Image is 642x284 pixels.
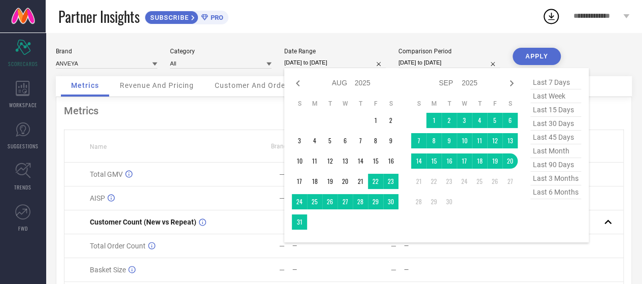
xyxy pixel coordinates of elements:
td: Mon Sep 22 2025 [426,174,442,189]
td: Fri Sep 12 2025 [487,133,502,148]
td: Mon Aug 04 2025 [307,133,322,148]
div: — [391,242,396,250]
span: last month [530,144,581,158]
span: last 90 days [530,158,581,172]
input: Select comparison period [398,57,500,68]
td: Wed Aug 27 2025 [337,194,353,209]
th: Saturday [502,100,518,108]
td: Tue Sep 30 2025 [442,194,457,209]
td: Sun Sep 07 2025 [411,133,426,148]
td: Fri Aug 08 2025 [368,133,383,148]
th: Thursday [472,100,487,108]
div: — [292,242,344,249]
td: Tue Aug 05 2025 [322,133,337,148]
div: — [391,266,396,274]
div: — [404,242,455,249]
span: TRENDS [14,183,31,191]
th: Saturday [383,100,398,108]
td: Tue Sep 16 2025 [442,153,457,169]
div: Open download list [542,7,560,25]
td: Sun Sep 14 2025 [411,153,426,169]
div: Brand [56,48,157,55]
td: Tue Aug 12 2025 [322,153,337,169]
th: Friday [368,100,383,108]
td: Mon Sep 01 2025 [426,113,442,128]
th: Wednesday [337,100,353,108]
span: Metrics [71,81,99,89]
span: Revenue And Pricing [120,81,194,89]
span: Total Order Count [90,242,146,250]
td: Wed Sep 17 2025 [457,153,472,169]
td: Sun Sep 28 2025 [411,194,426,209]
th: Thursday [353,100,368,108]
td: Fri Sep 26 2025 [487,174,502,189]
span: Customer Count (New vs Repeat) [90,218,196,226]
td: Fri Aug 22 2025 [368,174,383,189]
div: — [292,266,344,273]
button: APPLY [513,48,561,65]
td: Tue Sep 09 2025 [442,133,457,148]
td: Sat Aug 30 2025 [383,194,398,209]
span: last 3 months [530,172,581,185]
td: Thu Aug 14 2025 [353,153,368,169]
span: SCORECARDS [8,60,38,68]
span: Total GMV [90,170,123,178]
div: — [279,242,285,250]
td: Tue Aug 19 2025 [322,174,337,189]
th: Sunday [292,100,307,108]
td: Fri Aug 29 2025 [368,194,383,209]
td: Fri Aug 15 2025 [368,153,383,169]
td: Thu Sep 11 2025 [472,133,487,148]
td: Sat Aug 16 2025 [383,153,398,169]
td: Thu Aug 07 2025 [353,133,368,148]
td: Sat Aug 23 2025 [383,174,398,189]
td: Tue Sep 23 2025 [442,174,457,189]
div: — [279,194,285,202]
span: Brand Value [271,143,305,150]
span: last 6 months [530,185,581,199]
th: Wednesday [457,100,472,108]
td: Mon Aug 11 2025 [307,153,322,169]
td: Thu Aug 28 2025 [353,194,368,209]
th: Sunday [411,100,426,108]
span: FWD [18,225,28,232]
td: Wed Sep 03 2025 [457,113,472,128]
span: Customer And Orders [215,81,292,89]
td: Wed Aug 20 2025 [337,174,353,189]
td: Wed Aug 06 2025 [337,133,353,148]
td: Sun Aug 10 2025 [292,153,307,169]
span: Basket Size [90,266,126,274]
span: AISP [90,194,105,202]
div: Date Range [284,48,386,55]
td: Tue Aug 26 2025 [322,194,337,209]
td: Sat Sep 20 2025 [502,153,518,169]
td: Tue Sep 02 2025 [442,113,457,128]
div: Metrics [64,105,624,117]
span: SUBSCRIBE [145,14,191,21]
td: Thu Sep 04 2025 [472,113,487,128]
div: — [404,266,455,273]
td: Sun Sep 21 2025 [411,174,426,189]
span: last 30 days [530,117,581,131]
td: Mon Aug 25 2025 [307,194,322,209]
div: Previous month [292,77,304,89]
a: SUBSCRIBEPRO [145,8,228,24]
th: Friday [487,100,502,108]
input: Select date range [284,57,386,68]
span: Name [90,143,107,150]
th: Monday [307,100,322,108]
span: last week [530,89,581,103]
td: Wed Aug 13 2025 [337,153,353,169]
div: Next month [505,77,518,89]
td: Thu Sep 25 2025 [472,174,487,189]
span: last 7 days [530,76,581,89]
td: Mon Sep 15 2025 [426,153,442,169]
th: Tuesday [322,100,337,108]
td: Sun Aug 17 2025 [292,174,307,189]
span: last 45 days [530,131,581,144]
td: Sun Aug 24 2025 [292,194,307,209]
span: WORKSPACE [9,101,37,109]
td: Fri Aug 01 2025 [368,113,383,128]
td: Mon Aug 18 2025 [307,174,322,189]
td: Sat Sep 13 2025 [502,133,518,148]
